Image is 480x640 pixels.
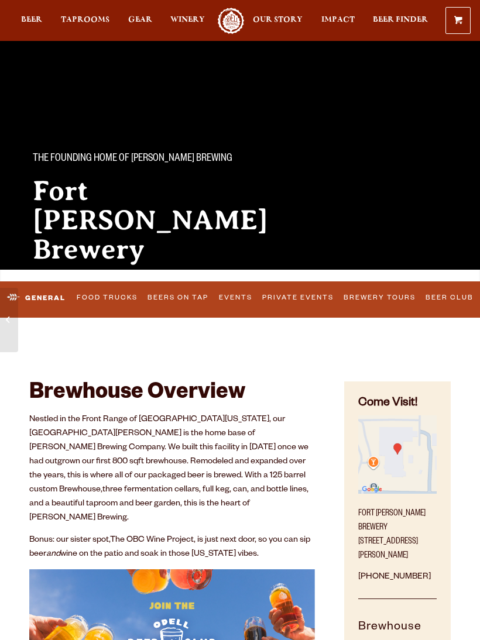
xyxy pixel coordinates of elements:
[110,536,194,545] a: The OBC Wine Project
[61,15,109,25] span: Taprooms
[358,573,431,582] a: [PHONE_NUMBER]
[29,413,315,525] p: Nestled in the Front Range of [GEOGRAPHIC_DATA][US_STATE], our [GEOGRAPHIC_DATA][PERSON_NAME] is ...
[33,280,286,305] div: Known for our beautiful patio and striking mountain views, this brewhouse is the go-to spot for l...
[215,286,256,311] a: Events
[358,500,437,563] p: Fort [PERSON_NAME] Brewery [STREET_ADDRESS][PERSON_NAME]
[358,395,437,412] h4: Come Visit!
[253,15,303,25] span: Our Story
[358,415,437,494] img: Small thumbnail of location on map
[29,486,308,523] span: three fermentation cellars, full keg, can, and bottle lines, and a beautiful taproom and beer gar...
[21,15,42,25] span: Beer
[170,15,205,25] span: Winery
[217,8,246,34] a: Odell Home
[144,286,212,311] a: Beers on Tap
[2,284,70,312] a: General
[61,8,109,34] a: Taprooms
[128,15,152,25] span: Gear
[170,8,205,34] a: Winery
[422,286,478,311] a: Beer Club
[321,15,355,25] span: Impact
[321,8,355,34] a: Impact
[21,8,42,34] a: Beer
[29,534,315,562] p: Bonus: our sister spot, , is just next door, so you can sip beer wine on the patio and soak in th...
[253,8,303,34] a: Our Story
[373,8,428,34] a: Beer Finder
[340,286,420,311] a: Brewery Tours
[33,152,232,167] span: The Founding Home of [PERSON_NAME] Brewing
[373,15,428,25] span: Beer Finder
[33,176,286,264] h2: Fort [PERSON_NAME] Brewery
[46,550,60,559] em: and
[128,8,152,34] a: Gear
[358,488,437,497] a: Find on Google Maps (opens in a new window)
[258,286,337,311] a: Private Events
[29,381,315,407] h2: Brewhouse Overview
[73,286,142,311] a: Food Trucks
